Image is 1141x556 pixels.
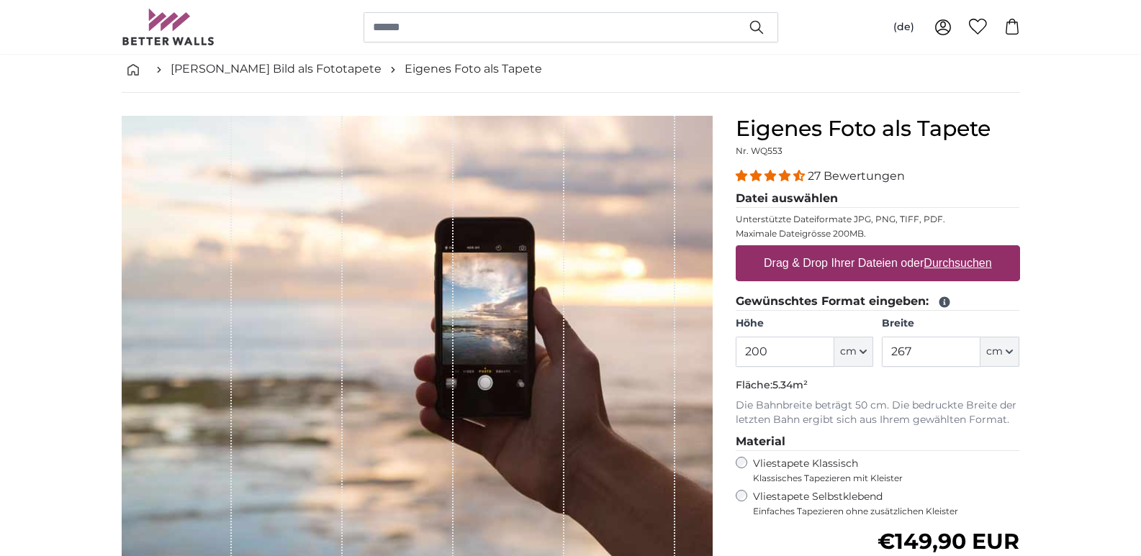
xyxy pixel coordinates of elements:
[405,60,542,78] a: Eigenes Foto als Tapete
[736,169,808,183] span: 4.41 stars
[882,14,926,40] button: (de)
[736,228,1020,240] p: Maximale Dateigrösse 200MB.
[758,249,998,278] label: Drag & Drop Ihrer Dateien oder
[834,337,873,367] button: cm
[753,506,1020,517] span: Einfaches Tapezieren ohne zusätzlichen Kleister
[122,9,215,45] img: Betterwalls
[924,257,991,269] u: Durchsuchen
[171,60,382,78] a: [PERSON_NAME] Bild als Fototapete
[986,345,1003,359] span: cm
[878,528,1019,555] span: €149,90 EUR
[753,473,1008,484] span: Klassisches Tapezieren mit Kleister
[736,214,1020,225] p: Unterstützte Dateiformate JPG, PNG, TIFF, PDF.
[980,337,1019,367] button: cm
[772,378,808,391] span: 5.34m²
[882,316,1019,331] label: Breite
[808,169,905,183] span: 27 Bewertungen
[736,293,1020,311] legend: Gewünschtes Format eingeben:
[736,145,783,156] span: Nr. WQ553
[736,190,1020,208] legend: Datei auswählen
[753,457,1008,484] label: Vliestapete Klassisch
[736,316,873,331] label: Höhe
[736,116,1020,142] h1: Eigenes Foto als Tapete
[122,46,1020,93] nav: breadcrumbs
[736,378,1020,393] p: Fläche:
[736,433,1020,451] legend: Material
[753,490,1020,517] label: Vliestapete Selbstklebend
[840,345,857,359] span: cm
[736,398,1020,427] p: Die Bahnbreite beträgt 50 cm. Die bedruckte Breite der letzten Bahn ergibt sich aus Ihrem gewählt...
